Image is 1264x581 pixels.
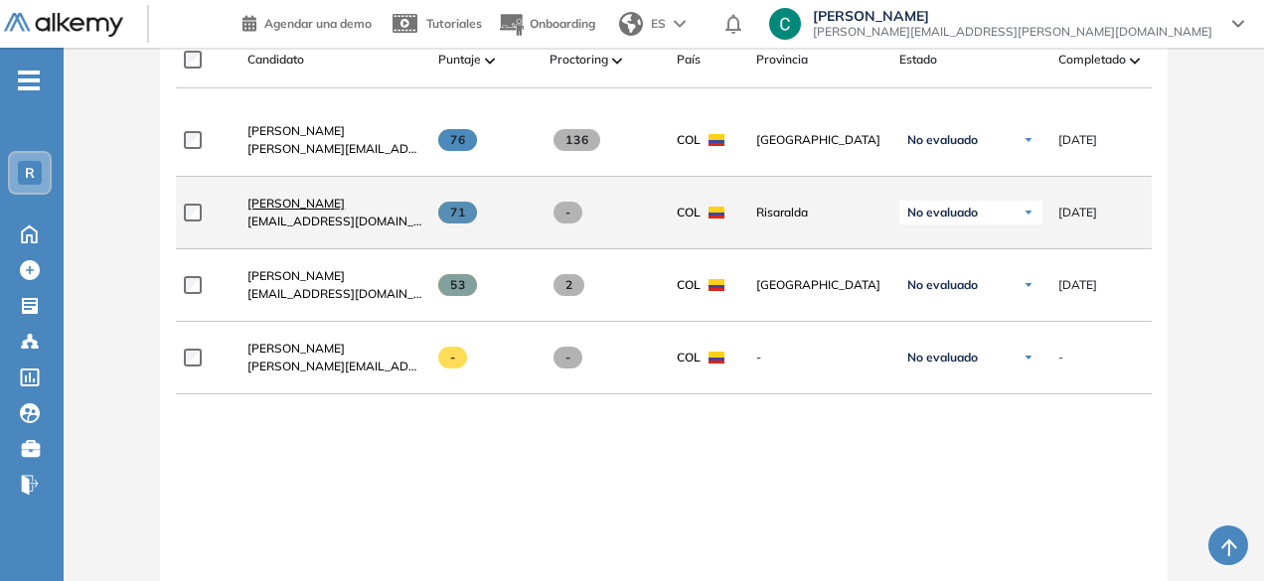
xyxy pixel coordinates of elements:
img: Ícono de flecha [1023,279,1034,291]
span: - [553,347,582,368]
span: No evaluado [907,350,978,365]
span: [DATE] [1058,276,1097,294]
span: - [553,202,582,223]
img: arrow [674,20,686,28]
a: [PERSON_NAME] [247,340,422,358]
span: - [756,349,883,366]
span: [PERSON_NAME] [247,196,345,211]
span: No evaluado [907,277,978,293]
span: 71 [438,202,477,223]
span: COL [677,276,701,294]
span: 76 [438,129,477,151]
img: COL [709,279,724,291]
span: Proctoring [550,51,608,69]
span: [PERSON_NAME] [813,8,1212,24]
span: R [25,165,35,181]
span: Completado [1058,51,1126,69]
img: Ícono de flecha [1023,352,1034,363]
span: 53 [438,274,477,296]
span: Provincia [756,51,808,69]
span: [PERSON_NAME] [247,123,345,138]
span: [GEOGRAPHIC_DATA] [756,131,883,149]
img: [missing "en.ARROW_ALT" translation] [612,58,622,64]
i: - [18,78,40,82]
span: 2 [553,274,584,296]
img: world [619,12,643,36]
a: Agendar una demo [242,10,372,34]
span: Tutoriales [426,16,482,31]
img: Ícono de flecha [1023,134,1034,146]
button: Onboarding [498,3,595,46]
span: Risaralda [756,204,883,221]
span: [PERSON_NAME] [247,268,345,283]
span: - [1058,349,1063,366]
a: [PERSON_NAME] [247,122,422,140]
span: ES [651,15,666,33]
img: Logo [4,13,123,38]
span: No evaluado [907,205,978,220]
span: COL [677,131,701,149]
img: COL [709,352,724,363]
span: País [677,51,701,69]
span: Puntaje [438,51,481,69]
span: [PERSON_NAME][EMAIL_ADDRESS][PERSON_NAME][DOMAIN_NAME] [247,358,422,375]
span: COL [677,204,701,221]
span: [PERSON_NAME][EMAIL_ADDRESS][PERSON_NAME][DOMAIN_NAME] [813,24,1212,40]
span: COL [677,349,701,366]
span: [DATE] [1058,204,1097,221]
span: [PERSON_NAME][EMAIL_ADDRESS][PERSON_NAME][DOMAIN_NAME] [247,140,422,158]
span: [PERSON_NAME] [247,341,345,356]
img: [missing "en.ARROW_ALT" translation] [1130,58,1140,64]
span: Candidato [247,51,304,69]
span: [EMAIL_ADDRESS][DOMAIN_NAME] [247,285,422,303]
img: COL [709,207,724,218]
img: Ícono de flecha [1023,207,1034,218]
span: Estado [899,51,937,69]
img: [missing "en.ARROW_ALT" translation] [485,58,495,64]
span: 136 [553,129,600,151]
span: Onboarding [530,16,595,31]
span: [DATE] [1058,131,1097,149]
img: COL [709,134,724,146]
span: - [438,347,467,368]
a: [PERSON_NAME] [247,195,422,213]
a: [PERSON_NAME] [247,267,422,285]
span: No evaluado [907,132,978,148]
span: [GEOGRAPHIC_DATA] [756,276,883,294]
span: Agendar una demo [264,16,372,31]
span: [EMAIL_ADDRESS][DOMAIN_NAME] [247,213,422,230]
